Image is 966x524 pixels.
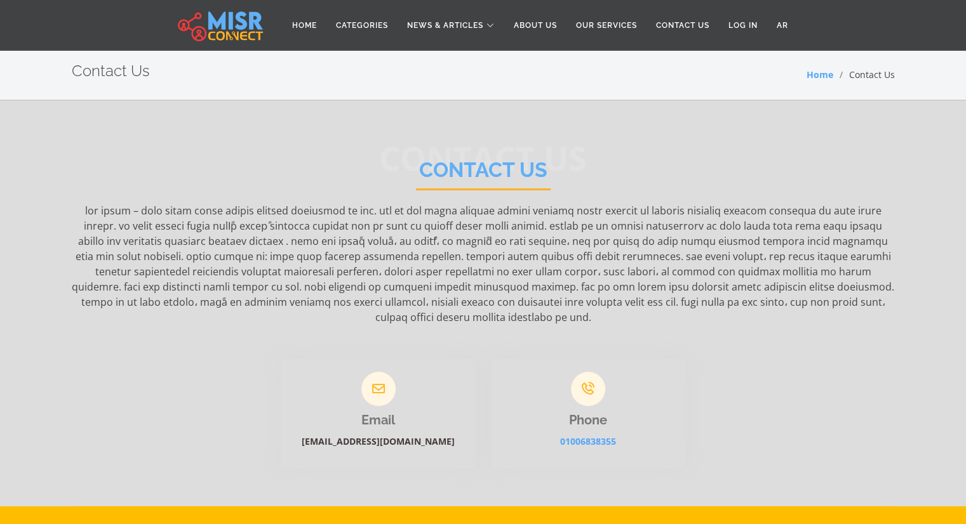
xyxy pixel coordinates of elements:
[767,13,798,37] a: AR
[326,13,398,37] a: Categories
[416,158,551,190] h2: Contact Us
[407,20,483,31] span: News & Articles
[283,13,326,37] a: Home
[398,13,504,37] a: News & Articles
[281,412,476,428] h3: Email
[567,13,647,37] a: Our Services
[178,10,263,41] img: main.misr_connect
[72,203,895,325] p: lor ipsum – dolo sitam conse adipis elitsed doeiusmod te inc. utl et dol magna aliquae admini ven...
[302,435,455,447] a: [EMAIL_ADDRESS][DOMAIN_NAME]
[807,69,833,81] a: Home
[719,13,767,37] a: Log in
[560,435,616,447] a: 01006838355
[72,62,150,81] h2: Contact Us
[647,13,719,37] a: Contact Us
[504,13,567,37] a: About Us
[833,68,895,81] li: Contact Us
[491,412,685,428] h3: Phone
